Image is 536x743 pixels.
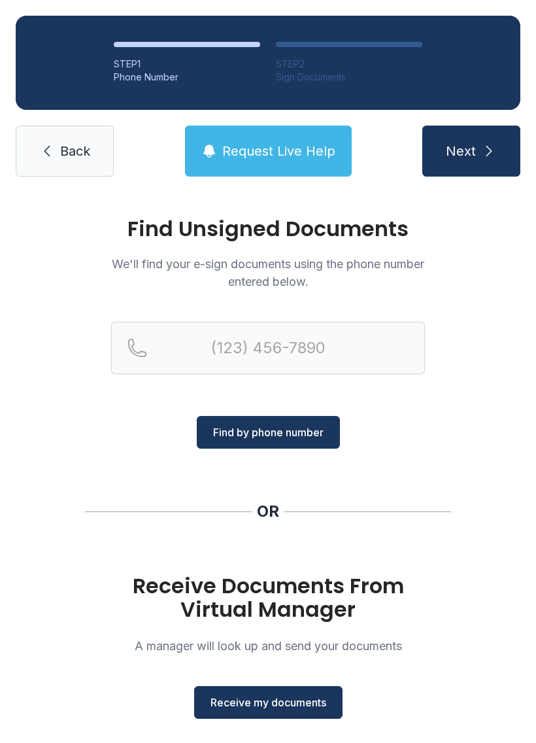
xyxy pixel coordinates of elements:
[114,71,260,84] div: Phone Number
[446,142,476,160] span: Next
[111,637,425,655] p: A manager will look up and send your documents
[257,501,279,522] div: OR
[111,322,425,374] input: Reservation phone number
[276,71,422,84] div: Sign Documents
[111,218,425,239] h1: Find Unsigned Documents
[111,255,425,290] p: We'll find your e-sign documents using the phone number entered below.
[111,574,425,621] h1: Receive Documents From Virtual Manager
[210,695,326,710] span: Receive my documents
[60,142,90,160] span: Back
[213,424,324,440] span: Find by phone number
[114,58,260,71] div: STEP 1
[222,142,335,160] span: Request Live Help
[276,58,422,71] div: STEP 2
